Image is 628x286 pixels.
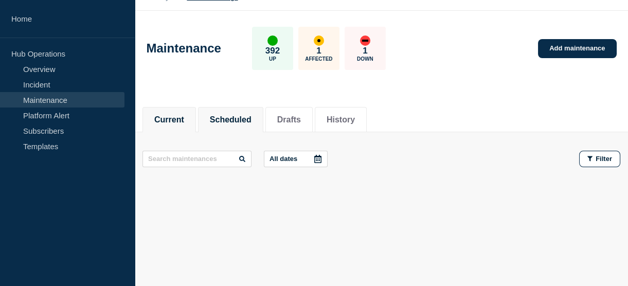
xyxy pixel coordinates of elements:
[316,46,321,56] p: 1
[357,56,373,62] p: Down
[360,35,370,46] div: down
[305,56,332,62] p: Affected
[264,151,328,167] button: All dates
[210,115,252,124] button: Scheduled
[538,39,616,58] a: Add maintenance
[142,151,252,167] input: Search maintenances
[265,46,280,56] p: 392
[327,115,355,124] button: History
[154,115,184,124] button: Current
[579,151,620,167] button: Filter
[267,35,278,46] div: up
[147,41,221,56] h1: Maintenance
[277,115,301,124] button: Drafts
[314,35,324,46] div: affected
[363,46,367,56] p: 1
[270,155,297,163] p: All dates
[596,155,612,163] span: Filter
[269,56,276,62] p: Up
